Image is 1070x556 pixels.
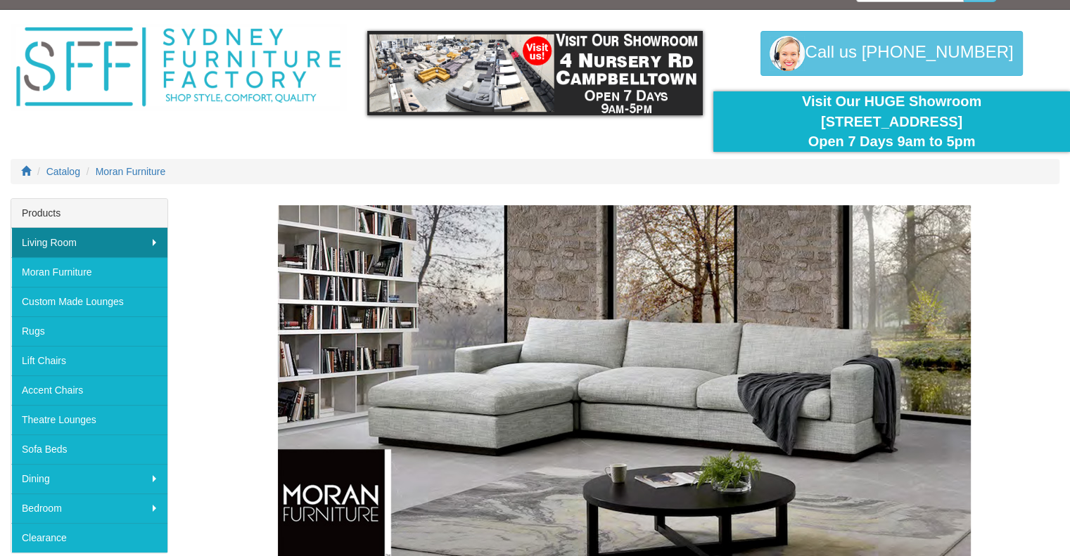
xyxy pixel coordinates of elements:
a: Bedroom [11,493,167,523]
a: Catalog [46,166,80,177]
a: Living Room [11,228,167,257]
img: Sydney Furniture Factory [11,24,346,110]
a: Moran Furniture [96,166,166,177]
a: Clearance [11,523,167,552]
a: Rugs [11,316,167,346]
div: Visit Our HUGE Showroom [STREET_ADDRESS] Open 7 Days 9am to 5pm [724,91,1059,152]
a: Sofa Beds [11,434,167,464]
a: Lift Chairs [11,346,167,375]
a: Accent Chairs [11,375,167,405]
a: Moran Furniture [11,257,167,287]
a: Custom Made Lounges [11,287,167,316]
a: Dining [11,464,167,493]
img: showroom.gif [367,31,703,115]
div: Products [11,199,167,228]
a: Theatre Lounges [11,405,167,434]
